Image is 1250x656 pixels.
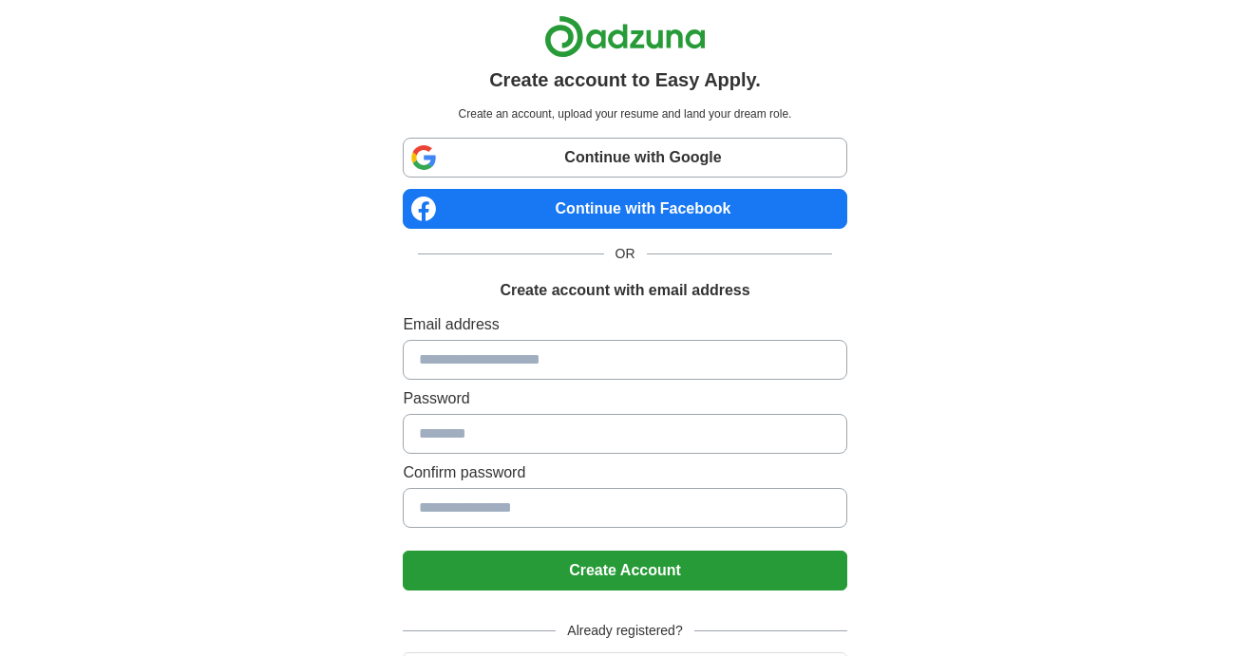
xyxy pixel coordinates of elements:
button: Create Account [403,551,846,590]
span: Already registered? [556,621,693,641]
a: Continue with Facebook [403,189,846,229]
h1: Create account with email address [500,279,749,302]
a: Continue with Google [403,138,846,178]
p: Create an account, upload your resume and land your dream role. [407,105,843,122]
h1: Create account to Easy Apply. [489,66,761,94]
img: Adzuna logo [544,15,706,58]
label: Email address [403,313,846,336]
span: OR [604,244,647,264]
label: Confirm password [403,461,846,484]
label: Password [403,387,846,410]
